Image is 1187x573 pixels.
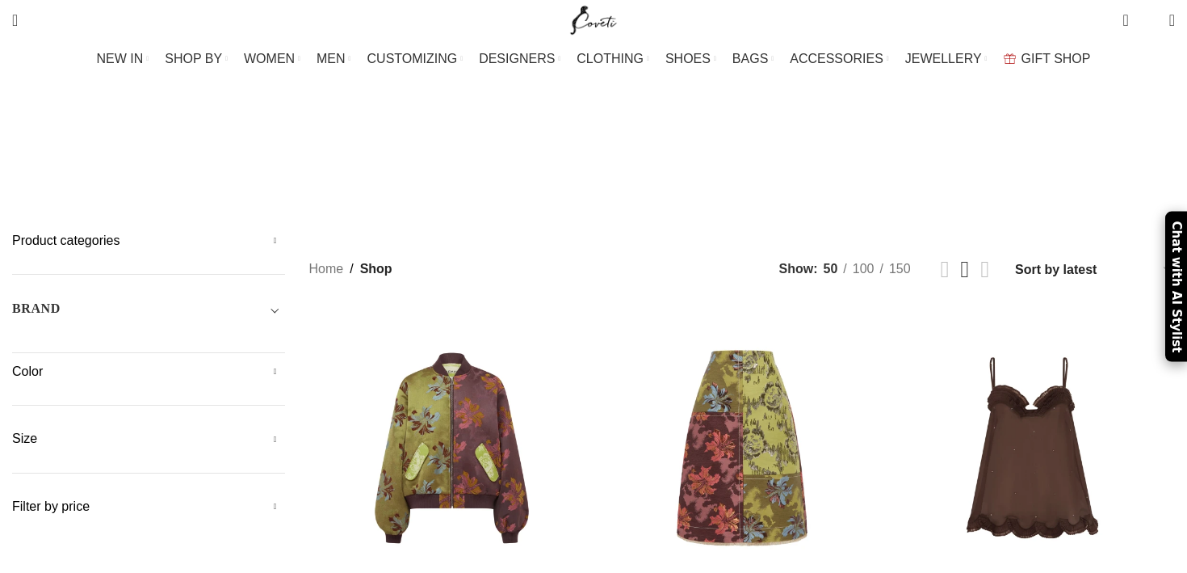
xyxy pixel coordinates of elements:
a: CUSTOMIZING [367,43,463,75]
a: 100 [847,259,880,280]
h5: BRAND [12,300,61,318]
a: Home [309,259,344,280]
span: Shop [360,259,392,280]
h1: Shop [552,93,635,136]
span: SHOES [665,51,711,66]
a: Grid view 2 [941,258,950,281]
a: Women [596,144,640,183]
div: My Wishlist [1141,4,1157,36]
span: DESIGNERS [479,51,555,66]
a: 0 [1114,4,1136,36]
span: 100 [853,262,875,276]
span: Women [596,156,640,171]
span: SHOP BY [165,51,222,66]
a: MEN [317,43,350,75]
h5: Color [12,363,285,381]
span: 50 [824,262,838,276]
a: SHOP BY [165,43,228,75]
span: MEN [317,51,346,66]
a: CLOTHING [577,43,649,75]
h5: Product categories [12,232,285,250]
img: GiftBag [1004,53,1016,64]
a: JEWELLERY [905,43,988,75]
h5: Size [12,430,285,448]
a: ACCESSORIES [790,43,889,75]
a: Grid view 4 [980,258,989,281]
a: WOMEN [244,43,300,75]
select: Shop order [1013,258,1175,281]
span: WOMEN [244,51,295,66]
a: 150 [883,259,916,280]
a: 50 [818,259,844,280]
div: Toggle filter [12,299,285,328]
a: SHOES [665,43,716,75]
a: GIFT SHOP [1004,43,1091,75]
a: Search [4,4,26,36]
nav: Breadcrumb [309,259,392,280]
a: NEW IN [97,43,149,75]
div: Main navigation [4,43,1183,75]
a: Site logo [567,12,621,26]
span: CUSTOMIZING [367,51,458,66]
h5: Filter by price [12,498,285,516]
span: 150 [889,262,911,276]
span: Show [779,259,818,280]
span: GIFT SHOP [1021,51,1091,66]
span: JEWELLERY [905,51,982,66]
span: 0 [1124,8,1136,20]
span: Men [547,156,572,171]
a: Grid view 3 [961,258,970,281]
span: CLOTHING [577,51,644,66]
a: Men [547,144,572,183]
a: DESIGNERS [479,43,560,75]
span: ACCESSORIES [790,51,883,66]
span: NEW IN [97,51,144,66]
span: BAGS [732,51,768,66]
a: BAGS [732,43,774,75]
span: 0 [1144,16,1156,28]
